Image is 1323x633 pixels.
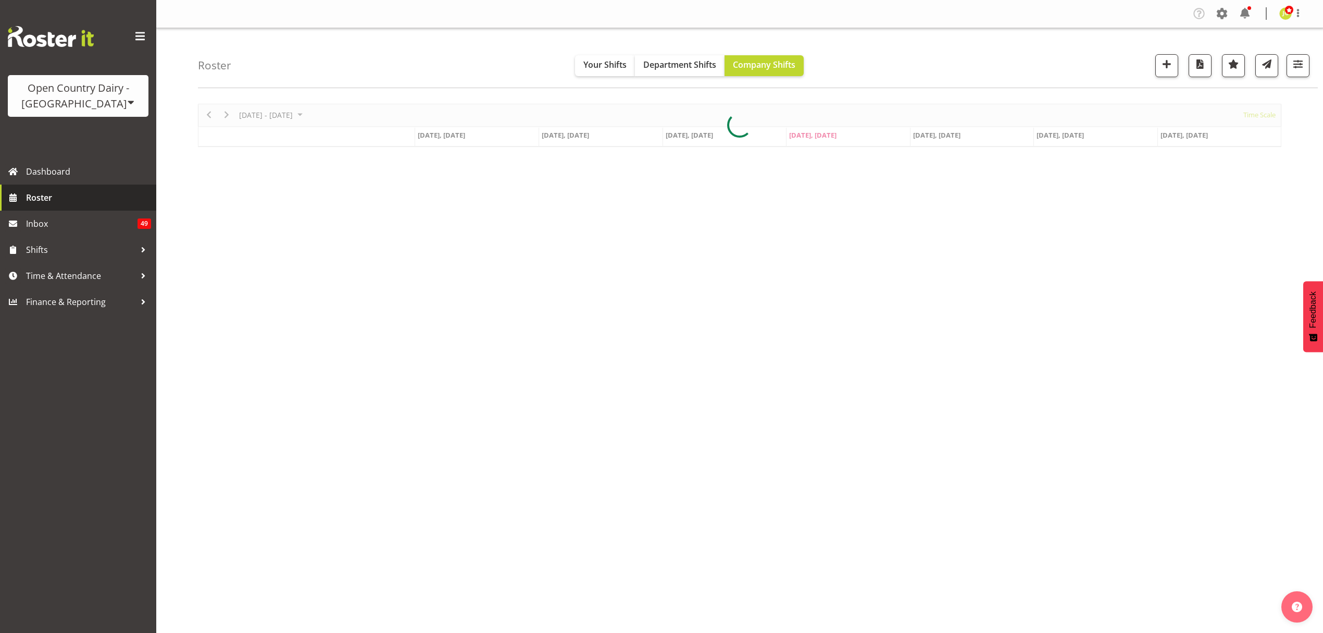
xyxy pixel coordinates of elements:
[1303,281,1323,352] button: Feedback - Show survey
[26,294,135,310] span: Finance & Reporting
[198,59,231,71] h4: Roster
[26,190,151,205] span: Roster
[1292,602,1302,612] img: help-xxl-2.png
[733,59,795,70] span: Company Shifts
[8,26,94,47] img: Rosterit website logo
[26,216,138,232] span: Inbox
[643,59,716,70] span: Department Shifts
[26,242,135,258] span: Shifts
[635,55,725,76] button: Department Shifts
[725,55,804,76] button: Company Shifts
[1222,54,1245,77] button: Highlight an important date within the roster.
[18,80,138,112] div: Open Country Dairy - [GEOGRAPHIC_DATA]
[1255,54,1278,77] button: Send a list of all shifts for the selected filtered period to all rostered employees.
[26,164,151,179] span: Dashboard
[1308,291,1318,328] span: Feedback
[1189,54,1212,77] button: Download a PDF of the roster according to the set date range.
[1155,54,1178,77] button: Add a new shift
[1279,7,1292,20] img: jessica-greenwood7429.jpg
[1287,54,1309,77] button: Filter Shifts
[26,268,135,284] span: Time & Attendance
[138,218,151,229] span: 49
[583,59,627,70] span: Your Shifts
[575,55,635,76] button: Your Shifts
